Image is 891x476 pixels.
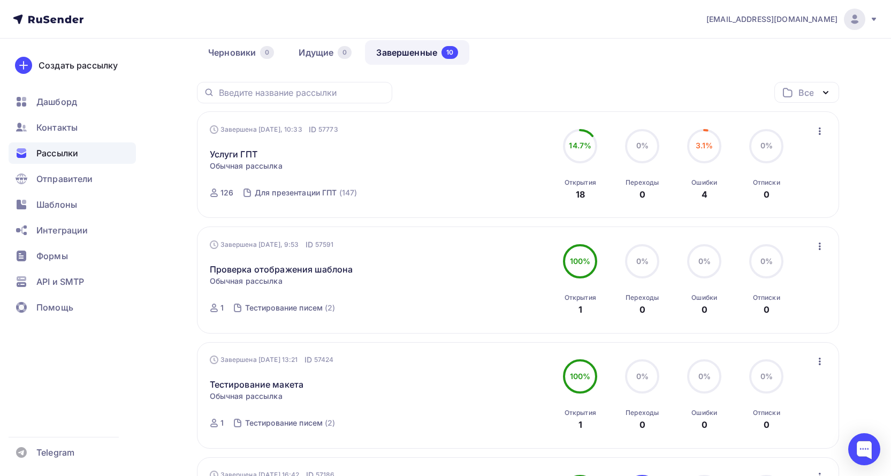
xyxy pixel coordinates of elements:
[197,40,285,65] a: Черновики0
[639,303,645,316] div: 0
[338,46,352,59] div: 0
[210,354,334,365] div: Завершена [DATE] 13:21
[706,9,878,30] a: [EMAIL_ADDRESS][DOMAIN_NAME]
[570,372,591,381] span: 100%
[220,418,224,428] div: 1
[314,354,334,365] span: 57424
[210,161,283,171] span: Обычная рассылка
[318,124,338,135] span: 57773
[220,303,224,313] div: 1
[245,418,323,428] div: Тестирование писем
[325,303,335,313] div: (2)
[210,148,257,161] a: Услуги ГПТ
[245,303,323,313] div: Тестирование писем
[339,187,357,198] div: (147)
[260,46,274,59] div: 0
[626,293,659,302] div: Переходы
[244,299,337,316] a: Тестирование писем (2)
[210,263,353,276] a: Проверка отображения шаблона
[9,245,136,267] a: Формы
[36,301,73,314] span: Помощь
[9,168,136,190] a: Отправители
[764,418,770,431] div: 0
[696,141,713,150] span: 3.1%
[325,418,335,428] div: (2)
[9,142,136,164] a: Рассылки
[287,40,363,65] a: Идущие0
[760,372,773,381] span: 0%
[304,354,312,365] span: ID
[636,372,649,381] span: 0%
[691,178,717,187] div: Ошибки
[9,194,136,215] a: Шаблоны
[36,147,78,160] span: Рассылки
[36,121,78,134] span: Контакты
[315,239,334,250] span: 57591
[9,91,136,112] a: Дашборд
[760,256,773,266] span: 0%
[626,409,659,417] div: Переходы
[753,409,780,417] div: Отписки
[774,82,839,103] button: Все
[39,59,118,72] div: Создать рассылку
[798,86,813,99] div: Все
[578,303,582,316] div: 1
[565,409,596,417] div: Открытия
[569,141,591,150] span: 14.7%
[210,391,283,402] span: Обычная рассылка
[220,187,233,198] div: 126
[210,124,338,135] div: Завершена [DATE], 10:33
[578,418,582,431] div: 1
[698,372,711,381] span: 0%
[626,178,659,187] div: Переходы
[36,224,88,237] span: Интеграции
[636,141,649,150] span: 0%
[36,172,93,185] span: Отправители
[36,250,68,262] span: Формы
[691,409,717,417] div: Ошибки
[702,418,707,431] div: 0
[565,293,596,302] div: Открытия
[760,141,773,150] span: 0%
[702,188,707,201] div: 4
[576,188,585,201] div: 18
[9,117,136,138] a: Контакты
[753,293,780,302] div: Отписки
[639,188,645,201] div: 0
[764,188,770,201] div: 0
[702,303,707,316] div: 0
[36,95,77,108] span: Дашборд
[210,276,283,286] span: Обычная рассылка
[219,87,386,99] input: Введите название рассылки
[244,414,337,432] a: Тестирование писем (2)
[753,178,780,187] div: Отписки
[565,178,596,187] div: Открытия
[706,14,837,25] span: [EMAIL_ADDRESS][DOMAIN_NAME]
[210,378,304,391] a: Тестирование макета
[570,256,591,266] span: 100%
[691,293,717,302] div: Ошибки
[309,124,316,135] span: ID
[365,40,469,65] a: Завершенные10
[306,239,313,250] span: ID
[441,46,458,59] div: 10
[639,418,645,431] div: 0
[764,303,770,316] div: 0
[636,256,649,266] span: 0%
[210,239,334,250] div: Завершена [DATE], 9:53
[36,198,77,211] span: Шаблоны
[36,275,84,288] span: API и SMTP
[698,256,711,266] span: 0%
[36,446,74,459] span: Telegram
[255,187,337,198] div: Для презентации ГПТ
[254,184,358,201] a: Для презентации ГПТ (147)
